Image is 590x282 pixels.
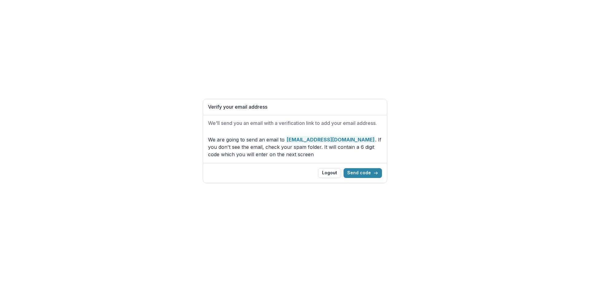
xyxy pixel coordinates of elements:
strong: [EMAIL_ADDRESS][DOMAIN_NAME] [286,136,375,143]
p: We are going to send an email to . If you don't see the email, check your spam folder. It will co... [208,136,382,158]
button: Logout [318,168,341,178]
h2: We'll send you an email with a verification link to add your email address. [208,120,382,126]
button: Send code [344,168,382,178]
h1: Verify your email address [208,104,382,110]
